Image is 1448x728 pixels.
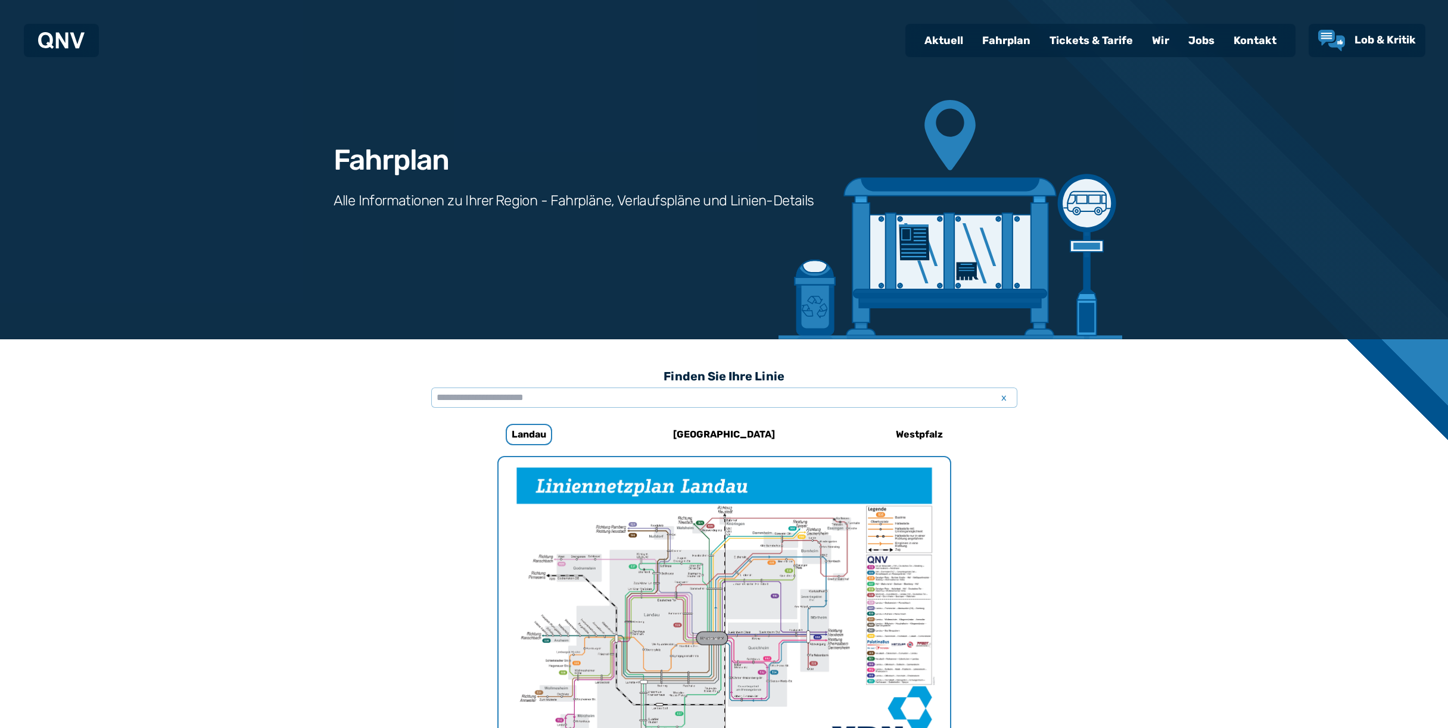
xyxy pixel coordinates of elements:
h6: Landau [506,424,552,445]
a: Aktuell [915,25,973,56]
a: QNV Logo [38,29,85,52]
a: Landau [450,420,608,449]
a: Fahrplan [973,25,1040,56]
a: Wir [1142,25,1179,56]
h3: Finden Sie Ihre Linie [431,363,1017,389]
a: Jobs [1179,25,1224,56]
a: Tickets & Tarife [1040,25,1142,56]
img: QNV Logo [38,32,85,49]
h6: [GEOGRAPHIC_DATA] [668,425,780,444]
span: Lob & Kritik [1354,33,1416,46]
a: [GEOGRAPHIC_DATA] [645,420,804,449]
a: Lob & Kritik [1318,30,1416,51]
h6: Westpfalz [891,425,948,444]
a: Kontakt [1224,25,1286,56]
h3: Alle Informationen zu Ihrer Region - Fahrpläne, Verlaufspläne und Linien-Details [334,191,814,210]
h1: Fahrplan [334,146,449,174]
a: Westpfalz [840,420,999,449]
span: x [996,390,1013,405]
